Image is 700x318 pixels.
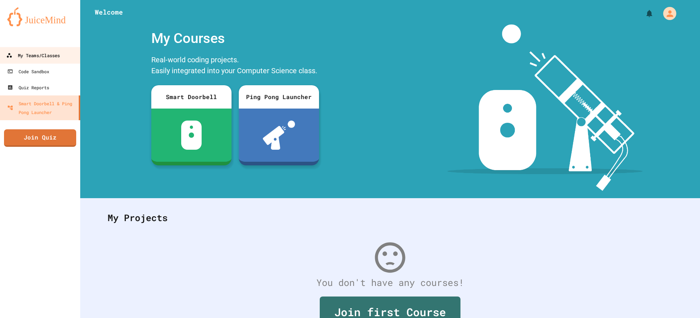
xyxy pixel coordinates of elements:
img: banner-image-my-projects.png [447,24,643,191]
a: Join Quiz [4,129,76,147]
div: Quiz Reports [7,83,49,92]
div: Real-world coding projects. Easily integrated into your Computer Science class. [148,52,323,80]
img: logo-orange.svg [7,7,73,26]
img: sdb-white.svg [181,121,202,150]
div: Code Sandbox [7,67,49,76]
div: My Notifications [631,7,656,20]
img: ppl-with-ball.png [263,121,295,150]
div: My Projects [100,204,680,232]
div: Smart Doorbell & Ping Pong Launcher [7,99,76,117]
div: My Account [656,5,678,22]
div: Smart Doorbell [151,85,232,109]
div: My Teams/Classes [6,51,60,60]
div: You don't have any courses! [100,276,680,290]
div: Ping Pong Launcher [239,85,319,109]
div: My Courses [148,24,323,52]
